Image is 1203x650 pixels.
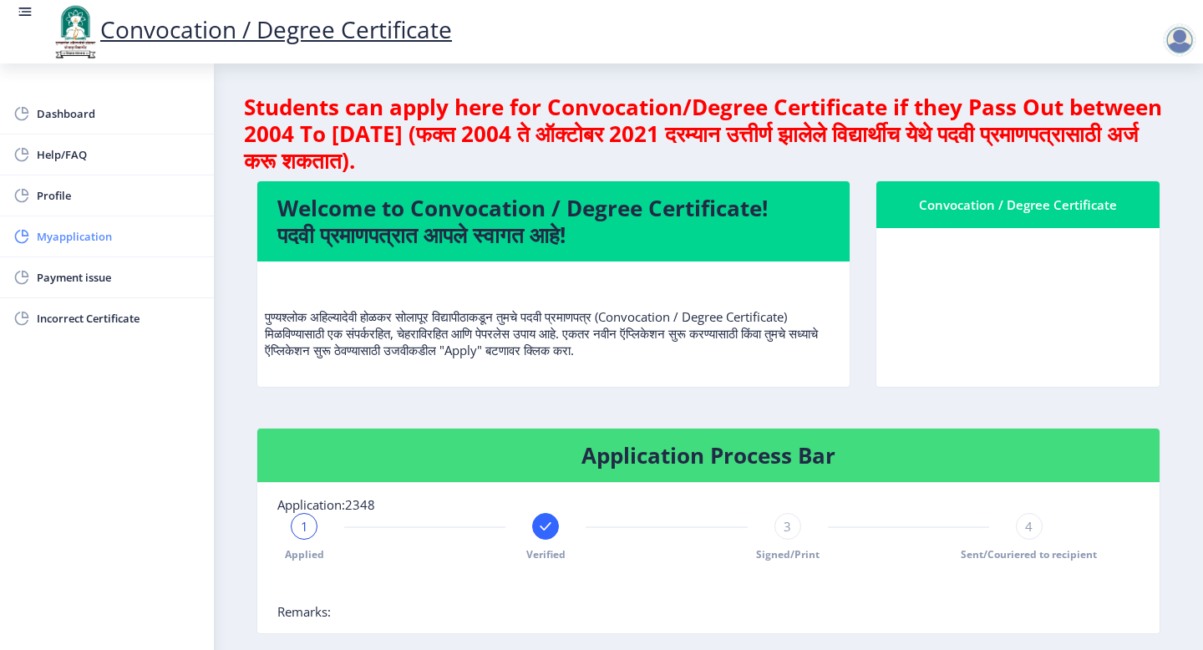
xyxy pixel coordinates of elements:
h4: Application Process Bar [277,442,1140,469]
h4: Welcome to Convocation / Degree Certificate! पदवी प्रमाणपत्रात आपले स्वागत आहे! [277,195,830,248]
p: पुण्यश्लोक अहिल्यादेवी होळकर सोलापूर विद्यापीठाकडून तुमचे पदवी प्रमाणपत्र (Convocation / Degree C... [265,275,842,358]
span: Application:2348 [277,496,375,513]
span: Profile [37,185,200,206]
span: Sent/Couriered to recipient [961,547,1097,561]
img: logo [50,3,100,60]
h4: Students can apply here for Convocation/Degree Certificate if they Pass Out between 2004 To [DATE... [244,94,1173,174]
span: 1 [301,518,308,535]
span: Incorrect Certificate [37,308,200,328]
div: Convocation / Degree Certificate [896,195,1140,215]
span: Verified [526,547,566,561]
span: Signed/Print [756,547,820,561]
span: 3 [784,518,791,535]
span: Payment issue [37,267,200,287]
span: Myapplication [37,226,200,246]
span: Help/FAQ [37,145,200,165]
span: 4 [1025,518,1033,535]
span: Dashboard [37,104,200,124]
span: Remarks: [277,603,331,620]
a: Convocation / Degree Certificate [50,13,452,45]
span: Applied [285,547,324,561]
